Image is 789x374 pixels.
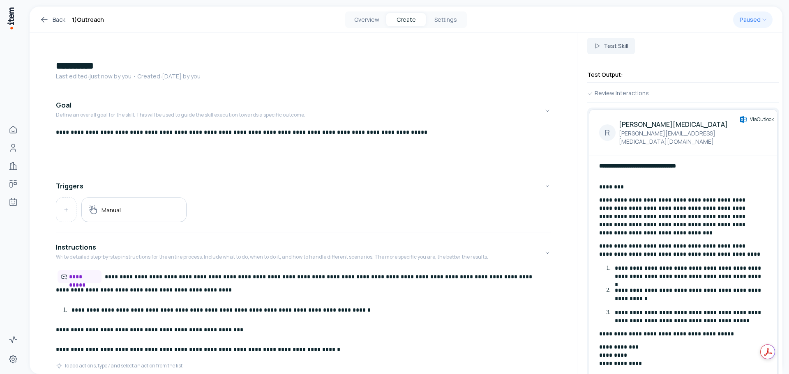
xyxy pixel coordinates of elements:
[5,176,21,192] a: Deals
[750,116,774,123] span: Via Outlook
[56,94,551,128] button: GoalDefine an overall goal for the skill. This will be used to guide the skill execution towards ...
[587,38,635,54] button: Test Skill
[587,71,779,79] h3: Test Output:
[5,158,21,174] a: Companies
[5,122,21,138] a: Home
[56,181,83,191] h4: Triggers
[5,194,21,210] a: Agents
[56,197,551,229] div: Triggers
[56,112,305,118] p: Define an overall goal for the skill. This will be used to guide the skill execution towards a sp...
[56,236,551,270] button: InstructionsWrite detailed step-by-step instructions for the entire process. Include what to do, ...
[7,7,15,30] img: Item Brain Logo
[56,363,184,369] div: To add actions, type / and select an action from the list.
[587,89,779,97] div: Review Interactions
[599,124,616,141] div: R
[5,140,21,156] a: People
[56,128,551,167] div: GoalDefine an overall goal for the skill. This will be used to guide the skill execution towards ...
[72,15,104,25] h1: 1)Outreach
[56,254,488,260] p: Write detailed step-by-step instructions for the entire process. Include what to do, when to do i...
[56,100,72,110] h4: Goal
[619,129,737,146] p: [PERSON_NAME][EMAIL_ADDRESS][MEDICAL_DATA][DOMAIN_NAME]
[5,351,21,367] a: Settings
[56,174,551,197] button: Triggers
[426,13,465,26] button: Settings
[56,72,551,80] p: Last edited: just now by you ・Created: [DATE] by you
[102,206,121,214] h5: Manual
[56,242,96,252] h4: Instructions
[740,116,747,123] img: outlook
[386,13,426,26] button: Create
[39,15,65,25] a: Back
[619,119,737,129] h4: [PERSON_NAME][MEDICAL_DATA]
[347,13,386,26] button: Overview
[5,331,21,348] a: Activity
